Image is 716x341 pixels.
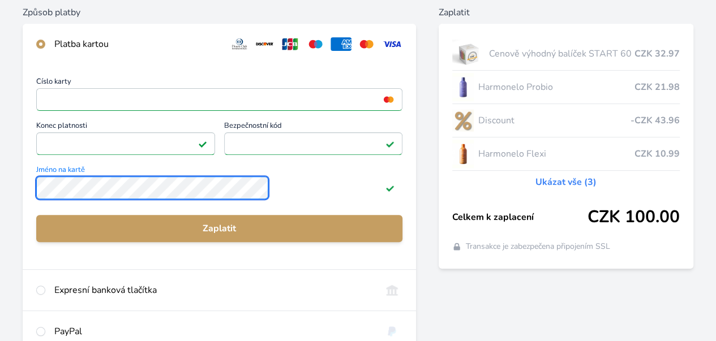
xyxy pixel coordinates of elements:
[54,325,372,338] div: PayPal
[41,136,210,152] iframe: Iframe pro datum vypršení platnosti
[452,73,474,101] img: CLEAN_PROBIO_se_stinem_x-lo.jpg
[466,241,610,252] span: Transakce je zabezpečena připojením SSL
[478,80,634,94] span: Harmonelo Probio
[535,175,597,189] a: Ukázat vše (3)
[54,37,220,51] div: Platba kartou
[381,37,402,51] img: visa.svg
[478,147,634,161] span: Harmonelo Flexi
[634,47,680,61] span: CZK 32.97
[254,37,275,51] img: discover.svg
[381,325,402,338] img: paypal.svg
[41,92,397,107] iframe: Iframe pro číslo karty
[588,207,680,227] span: CZK 100.00
[45,222,393,235] span: Zaplatit
[381,94,396,105] img: mc
[452,210,588,224] span: Celkem k zaplacení
[36,176,268,199] input: Jméno na kartěPlatné pole
[229,136,398,152] iframe: Iframe pro bezpečnostní kód
[356,37,377,51] img: mc.svg
[36,78,402,88] span: Číslo karty
[36,166,402,176] span: Jméno na kartě
[452,40,485,68] img: start.jpg
[198,139,207,148] img: Platné pole
[385,183,395,192] img: Platné pole
[439,6,693,19] h6: Zaplatit
[23,6,416,19] h6: Způsob platby
[385,139,395,148] img: Platné pole
[452,140,474,168] img: CLEAN_FLEXI_se_stinem_x-hi_(1)-lo.jpg
[478,114,631,127] span: Discount
[280,37,301,51] img: jcb.svg
[54,283,372,297] div: Expresní banková tlačítka
[305,37,326,51] img: maestro.svg
[452,106,474,135] img: discount-lo.png
[634,147,680,161] span: CZK 10.99
[224,122,403,132] span: Bezpečnostní kód
[634,80,680,94] span: CZK 21.98
[331,37,351,51] img: amex.svg
[229,37,250,51] img: diners.svg
[36,215,402,242] button: Zaplatit
[381,283,402,297] img: onlineBanking_CZ.svg
[489,47,634,61] span: Cenově výhodný balíček START 60
[36,122,215,132] span: Konec platnosti
[631,114,680,127] span: -CZK 43.96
